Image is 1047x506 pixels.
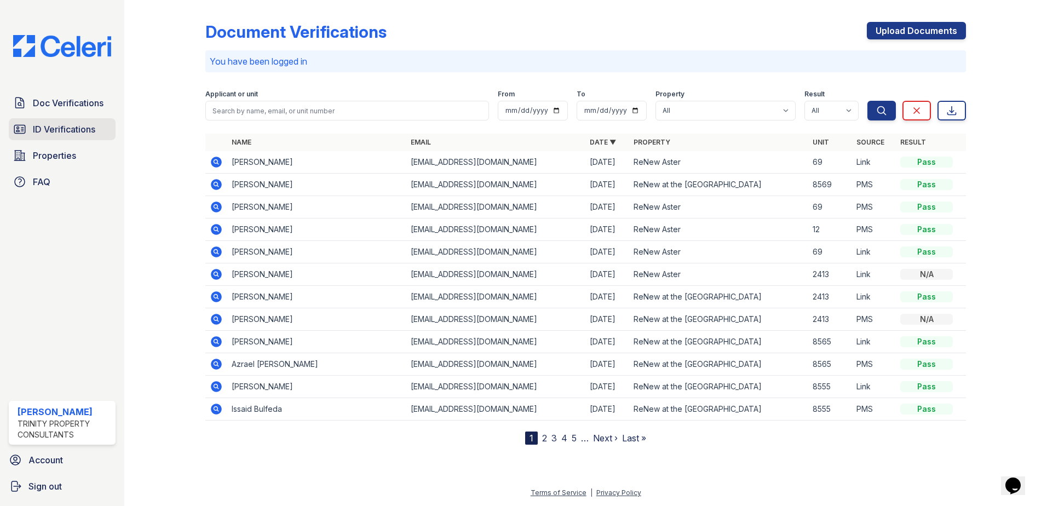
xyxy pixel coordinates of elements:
td: [DATE] [585,196,629,219]
td: Link [852,241,896,263]
a: Properties [9,145,116,166]
a: Email [411,138,431,146]
td: PMS [852,196,896,219]
td: [PERSON_NAME] [227,196,406,219]
td: [EMAIL_ADDRESS][DOMAIN_NAME] [406,174,585,196]
td: [PERSON_NAME] [227,151,406,174]
td: [DATE] [585,398,629,421]
td: [EMAIL_ADDRESS][DOMAIN_NAME] [406,353,585,376]
td: [PERSON_NAME] [227,331,406,353]
div: Pass [900,202,953,212]
td: ReNew Aster [629,241,808,263]
div: Pass [900,179,953,190]
td: [PERSON_NAME] [227,263,406,286]
a: Upload Documents [867,22,966,39]
label: Result [804,90,825,99]
td: ReNew at the [GEOGRAPHIC_DATA] [629,376,808,398]
td: 12 [808,219,852,241]
div: Pass [900,359,953,370]
a: Name [232,138,251,146]
img: CE_Logo_Blue-a8612792a0a2168367f1c8372b55b34899dd931a85d93a1a3d3e32e68fde9ad4.png [4,35,120,57]
td: Link [852,263,896,286]
a: 3 [551,433,557,444]
td: 69 [808,241,852,263]
a: Result [900,138,926,146]
td: 8555 [808,398,852,421]
td: [DATE] [585,376,629,398]
td: 69 [808,196,852,219]
div: Pass [900,404,953,415]
td: 8565 [808,331,852,353]
td: [PERSON_NAME] [227,174,406,196]
div: Trinity Property Consultants [18,418,111,440]
td: [EMAIL_ADDRESS][DOMAIN_NAME] [406,151,585,174]
p: You have been logged in [210,55,962,68]
td: [DATE] [585,286,629,308]
div: Document Verifications [205,22,387,42]
td: PMS [852,174,896,196]
td: ReNew at the [GEOGRAPHIC_DATA] [629,308,808,331]
td: 8569 [808,174,852,196]
td: ReNew Aster [629,263,808,286]
td: PMS [852,398,896,421]
td: [PERSON_NAME] [227,286,406,308]
div: Pass [900,336,953,347]
td: Link [852,286,896,308]
td: PMS [852,353,896,376]
input: Search by name, email, or unit number [205,101,489,120]
a: Sign out [4,475,120,497]
td: ReNew Aster [629,196,808,219]
td: [EMAIL_ADDRESS][DOMAIN_NAME] [406,308,585,331]
iframe: chat widget [1001,462,1036,495]
td: ReNew at the [GEOGRAPHIC_DATA] [629,353,808,376]
a: 4 [561,433,567,444]
span: Doc Verifications [33,96,103,110]
div: Pass [900,224,953,235]
a: 5 [572,433,577,444]
div: N/A [900,314,953,325]
td: [DATE] [585,263,629,286]
label: Applicant or unit [205,90,258,99]
td: ReNew at the [GEOGRAPHIC_DATA] [629,398,808,421]
td: [PERSON_NAME] [227,219,406,241]
td: PMS [852,308,896,331]
td: Link [852,376,896,398]
span: … [581,432,589,445]
td: [DATE] [585,353,629,376]
a: Last » [622,433,646,444]
td: [PERSON_NAME] [227,308,406,331]
a: FAQ [9,171,116,193]
label: To [577,90,585,99]
td: 8565 [808,353,852,376]
a: 2 [542,433,547,444]
span: ID Verifications [33,123,95,136]
td: ReNew at the [GEOGRAPHIC_DATA] [629,331,808,353]
div: Pass [900,381,953,392]
td: [EMAIL_ADDRESS][DOMAIN_NAME] [406,398,585,421]
a: ID Verifications [9,118,116,140]
a: Unit [813,138,829,146]
td: ReNew Aster [629,151,808,174]
td: Azrael [PERSON_NAME] [227,353,406,376]
a: Next › [593,433,618,444]
td: [DATE] [585,151,629,174]
div: Pass [900,291,953,302]
td: ReNew Aster [629,219,808,241]
td: [PERSON_NAME] [227,241,406,263]
div: Pass [900,157,953,168]
td: [DATE] [585,219,629,241]
div: 1 [525,432,538,445]
a: Terms of Service [531,488,586,497]
td: 2413 [808,263,852,286]
td: [EMAIL_ADDRESS][DOMAIN_NAME] [406,263,585,286]
a: Privacy Policy [596,488,641,497]
a: Account [4,449,120,471]
span: Sign out [28,480,62,493]
td: [DATE] [585,174,629,196]
div: N/A [900,269,953,280]
td: Link [852,151,896,174]
span: FAQ [33,175,50,188]
td: [DATE] [585,241,629,263]
td: 8555 [808,376,852,398]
